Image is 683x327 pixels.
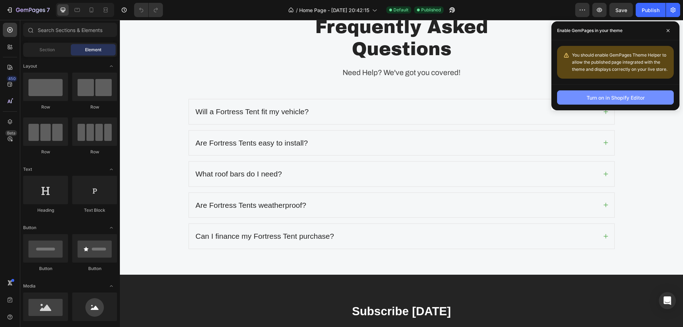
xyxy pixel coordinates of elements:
[3,3,53,17] button: 7
[23,104,68,110] div: Row
[557,27,623,34] p: Enable GemPages in your theme
[76,180,186,191] p: Are Fortress Tents weatherproof?
[106,60,117,72] span: Toggle open
[23,225,36,231] span: Button
[39,47,55,53] span: Section
[636,3,666,17] button: Publish
[85,47,101,53] span: Element
[72,207,117,213] div: Text Block
[615,7,627,13] span: Save
[74,306,489,317] p: Sign up for exclusive content, special deals and all the latest updates.
[5,130,17,136] div: Beta
[76,148,162,160] p: What roof bars do I need?
[69,47,494,59] p: Need Help? We've got you covered!
[23,166,32,173] span: Text
[421,7,441,13] span: Published
[23,265,68,272] div: Button
[23,23,117,37] input: Search Sections & Elements
[393,7,408,13] span: Default
[76,117,188,129] p: Are Fortress Tents easy to install?
[23,149,68,155] div: Row
[642,6,660,14] div: Publish
[106,280,117,292] span: Toggle open
[72,104,117,110] div: Row
[23,283,36,289] span: Media
[134,3,163,17] div: Undo/Redo
[72,149,117,155] div: Row
[7,76,17,81] div: 450
[106,164,117,175] span: Toggle open
[23,63,37,69] span: Layout
[587,94,645,101] div: Turn on in Shopify Editor
[74,284,489,299] p: Subscribe [DATE]
[299,6,369,14] span: Home Page - [DATE] 20:42:15
[47,6,50,14] p: 7
[76,86,189,97] p: Will a Fortress Tent fit my vehicle?
[572,52,667,72] span: You should enable GemPages Theme Helper to allow the published page integrated with the theme and...
[296,6,298,14] span: /
[72,265,117,272] div: Button
[120,20,683,327] iframe: Design area
[557,90,674,105] button: Turn on in Shopify Editor
[76,211,214,222] p: Can I finance my Fortress Tent purchase?
[106,222,117,233] span: Toggle open
[609,3,633,17] button: Save
[659,292,676,309] div: Open Intercom Messenger
[23,207,68,213] div: Heading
